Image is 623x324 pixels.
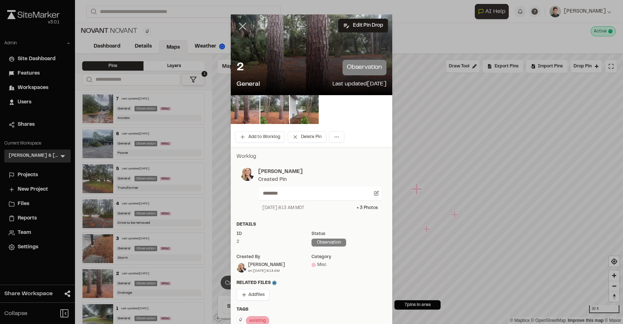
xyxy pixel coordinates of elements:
[237,289,269,301] button: Addfiles
[237,306,386,313] div: Tags
[260,95,289,124] img: file
[241,168,254,181] img: photo
[248,292,265,298] span: Add files
[237,221,386,228] div: Details
[235,131,285,143] button: Add to Worklog
[258,168,382,176] p: [PERSON_NAME]
[262,205,304,211] div: [DATE] 8:13 AM MDT
[357,205,378,211] div: + 3 Photo s
[237,316,244,324] button: Edit Tags
[237,153,386,161] p: Worklog
[311,231,386,237] div: Status
[248,268,285,274] div: on [DATE] 8:13 AM
[290,95,319,124] img: file
[311,254,386,260] div: category
[237,61,244,75] p: 2
[237,263,246,272] img: Elizabeth Sanders
[231,95,260,124] img: file
[237,231,311,237] div: ID
[237,254,311,260] div: Created by
[237,280,277,286] span: Related Files
[237,80,260,89] p: General
[248,262,285,268] div: [PERSON_NAME]
[311,262,386,268] div: Misc
[343,60,386,75] p: observation
[237,239,311,245] div: 2
[332,80,386,89] p: Last updated [DATE]
[288,131,326,143] button: Delete Pin
[258,176,287,184] div: Created Pin
[311,239,346,247] div: observation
